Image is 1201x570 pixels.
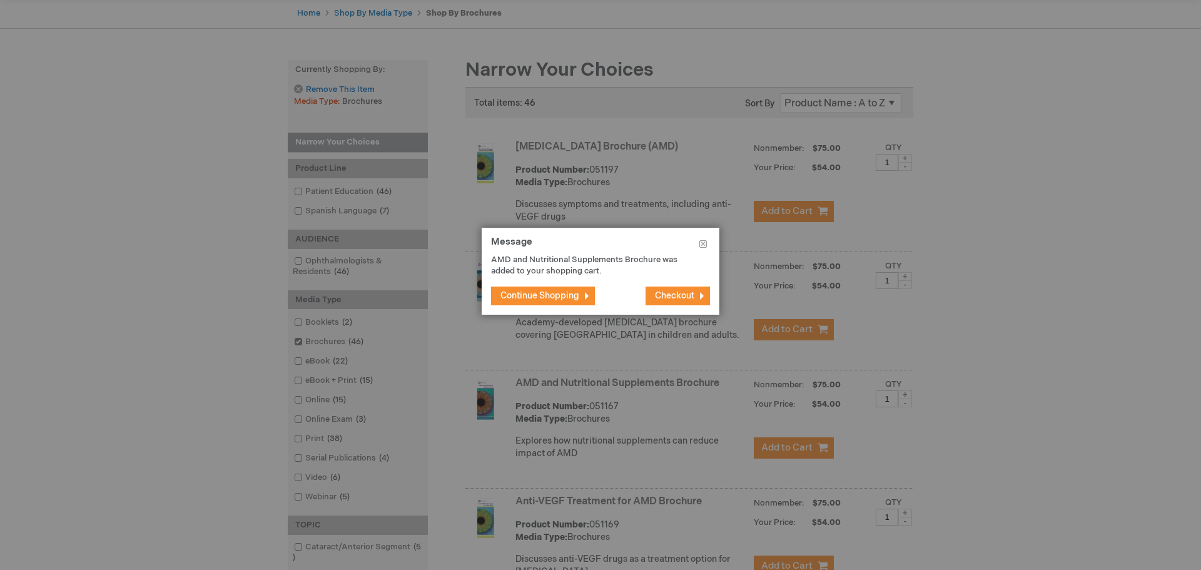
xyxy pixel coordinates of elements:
button: Continue Shopping [491,287,595,305]
button: Checkout [646,287,710,305]
span: Checkout [655,290,694,301]
span: Continue Shopping [500,290,579,301]
p: AMD and Nutritional Supplements Brochure was added to your shopping cart. [491,254,691,277]
h1: Message [491,237,710,254]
